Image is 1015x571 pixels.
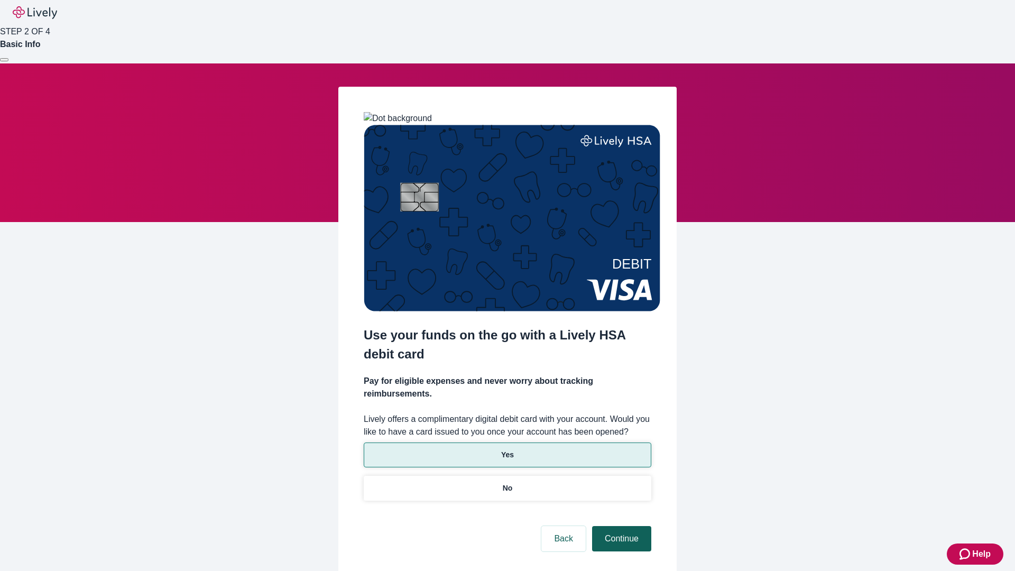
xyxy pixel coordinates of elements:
[592,526,651,551] button: Continue
[503,483,513,494] p: No
[364,413,651,438] label: Lively offers a complimentary digital debit card with your account. Would you like to have a card...
[501,449,514,461] p: Yes
[364,476,651,501] button: No
[364,375,651,400] h4: Pay for eligible expenses and never worry about tracking reimbursements.
[541,526,586,551] button: Back
[947,544,1003,565] button: Zendesk support iconHelp
[13,6,57,19] img: Lively
[959,548,972,560] svg: Zendesk support icon
[364,443,651,467] button: Yes
[972,548,991,560] span: Help
[364,125,660,311] img: Debit card
[364,112,432,125] img: Dot background
[364,326,651,364] h2: Use your funds on the go with a Lively HSA debit card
